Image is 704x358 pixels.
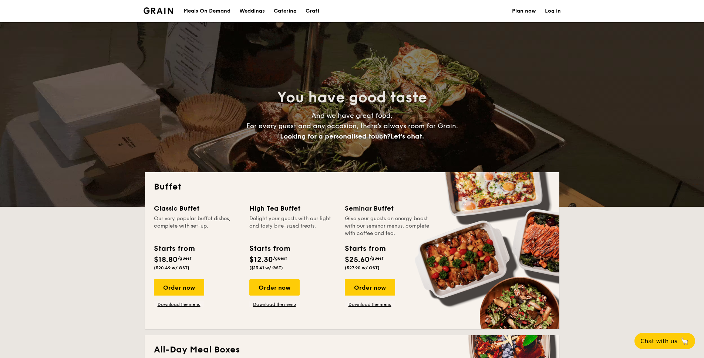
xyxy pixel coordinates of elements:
div: Order now [345,279,395,296]
span: $12.30 [249,255,273,264]
span: /guest [178,256,192,261]
span: /guest [370,256,384,261]
button: Chat with us🦙 [634,333,695,349]
span: $25.60 [345,255,370,264]
a: Download the menu [345,301,395,307]
div: Order now [154,279,204,296]
div: Seminar Buffet [345,203,431,214]
div: Order now [249,279,300,296]
div: Starts from [154,243,194,254]
span: Chat with us [640,338,677,345]
h2: Buffet [154,181,550,193]
div: Give your guests an energy boost with our seminar menus, complete with coffee and tea. [345,215,431,237]
img: Grain [144,7,174,14]
span: ($20.49 w/ GST) [154,265,189,270]
span: And we have great food. For every guest and any occasion, there’s always room for Grain. [246,112,458,140]
div: Our very popular buffet dishes, complete with set-up. [154,215,240,237]
span: 🦙 [680,337,689,345]
span: /guest [273,256,287,261]
div: Classic Buffet [154,203,240,214]
div: Starts from [345,243,385,254]
span: $18.80 [154,255,178,264]
span: ($27.90 w/ GST) [345,265,380,270]
a: Download the menu [154,301,204,307]
div: High Tea Buffet [249,203,336,214]
a: Download the menu [249,301,300,307]
div: Starts from [249,243,290,254]
span: ($13.41 w/ GST) [249,265,283,270]
a: Logotype [144,7,174,14]
span: Let's chat. [390,132,424,140]
span: You have good taste [277,89,427,106]
span: Looking for a personalised touch? [280,132,390,140]
h2: All-Day Meal Boxes [154,344,550,356]
div: Delight your guests with our light and tasty bite-sized treats. [249,215,336,237]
